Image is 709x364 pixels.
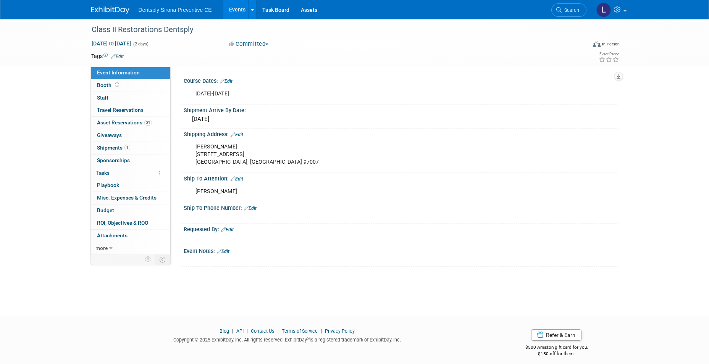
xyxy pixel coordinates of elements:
[531,329,581,341] a: Refer & Earn
[91,104,170,116] a: Travel Reservations
[245,328,250,334] span: |
[319,328,324,334] span: |
[184,202,618,212] div: Ship To Phone Number:
[231,176,243,182] a: Edit
[184,105,618,114] div: Shipment Arrive By Date:
[593,41,601,47] img: Format-Inperson.png
[97,157,130,163] span: Sponsorships
[96,170,110,176] span: Tasks
[230,328,235,334] span: |
[184,75,618,85] div: Course Dates:
[95,245,108,251] span: more
[91,167,170,179] a: Tasks
[217,249,229,254] a: Edit
[220,328,229,334] a: Blog
[113,82,121,88] span: Booth not reserved yet
[124,145,130,150] span: 1
[144,120,152,126] span: 31
[91,192,170,204] a: Misc. Expenses & Credits
[132,42,149,47] span: (2 days)
[155,254,170,264] td: Toggle Event Tabs
[91,335,484,343] div: Copyright © 2025 ExhibitDay, Inc. All rights reserved. ExhibitDay is a registered trademark of Ex...
[184,173,618,183] div: Ship To Attention:
[244,206,257,211] a: Edit
[91,40,131,47] span: [DATE] [DATE]
[91,230,170,242] a: Attachments
[97,220,148,226] span: ROI, Objectives & ROO
[108,40,115,47] span: to
[551,3,586,17] a: Search
[220,79,233,84] a: Edit
[142,254,155,264] td: Personalize Event Tab Strip
[97,207,114,213] span: Budget
[184,224,618,234] div: Requested By:
[97,182,119,188] span: Playbook
[91,129,170,142] a: Giveaways
[91,92,170,104] a: Staff
[251,328,275,334] a: Contact Us
[495,351,618,357] div: $150 off for them.
[276,328,281,334] span: |
[97,82,121,88] span: Booth
[602,41,620,47] div: In-Person
[596,3,611,17] img: Lindsey Stutz
[190,184,534,199] div: [PERSON_NAME]
[91,6,129,14] img: ExhibitDay
[139,7,212,13] span: Dentsply Sirona Preventive CE
[91,205,170,217] a: Budget
[562,7,579,13] span: Search
[97,119,152,126] span: Asset Reservations
[307,337,310,341] sup: ®
[97,132,122,138] span: Giveaways
[97,232,128,238] span: Attachments
[91,52,124,60] td: Tags
[91,242,170,254] a: more
[495,339,618,357] div: $500 Amazon gift card for you,
[282,328,318,334] a: Terms of Service
[189,113,612,125] div: [DATE]
[184,245,618,255] div: Event Notes:
[97,145,130,151] span: Shipments
[236,328,244,334] a: API
[89,23,575,37] div: Class II Restorations Dentsply
[184,129,618,139] div: Shipping Address:
[221,227,234,232] a: Edit
[91,117,170,129] a: Asset Reservations31
[97,107,144,113] span: Travel Reservations
[226,40,271,48] button: Committed
[97,69,140,76] span: Event Information
[91,142,170,154] a: Shipments1
[231,132,243,137] a: Edit
[111,54,124,59] a: Edit
[325,328,355,334] a: Privacy Policy
[97,95,108,101] span: Staff
[599,52,619,56] div: Event Rating
[91,67,170,79] a: Event Information
[97,195,157,201] span: Misc. Expenses & Credits
[190,139,534,170] div: [PERSON_NAME] [STREET_ADDRESS] [GEOGRAPHIC_DATA], [GEOGRAPHIC_DATA] 97007
[541,40,620,51] div: Event Format
[91,179,170,192] a: Playbook
[91,155,170,167] a: Sponsorships
[91,79,170,92] a: Booth
[190,86,534,101] div: [DATE]-[DATE]
[91,217,170,229] a: ROI, Objectives & ROO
